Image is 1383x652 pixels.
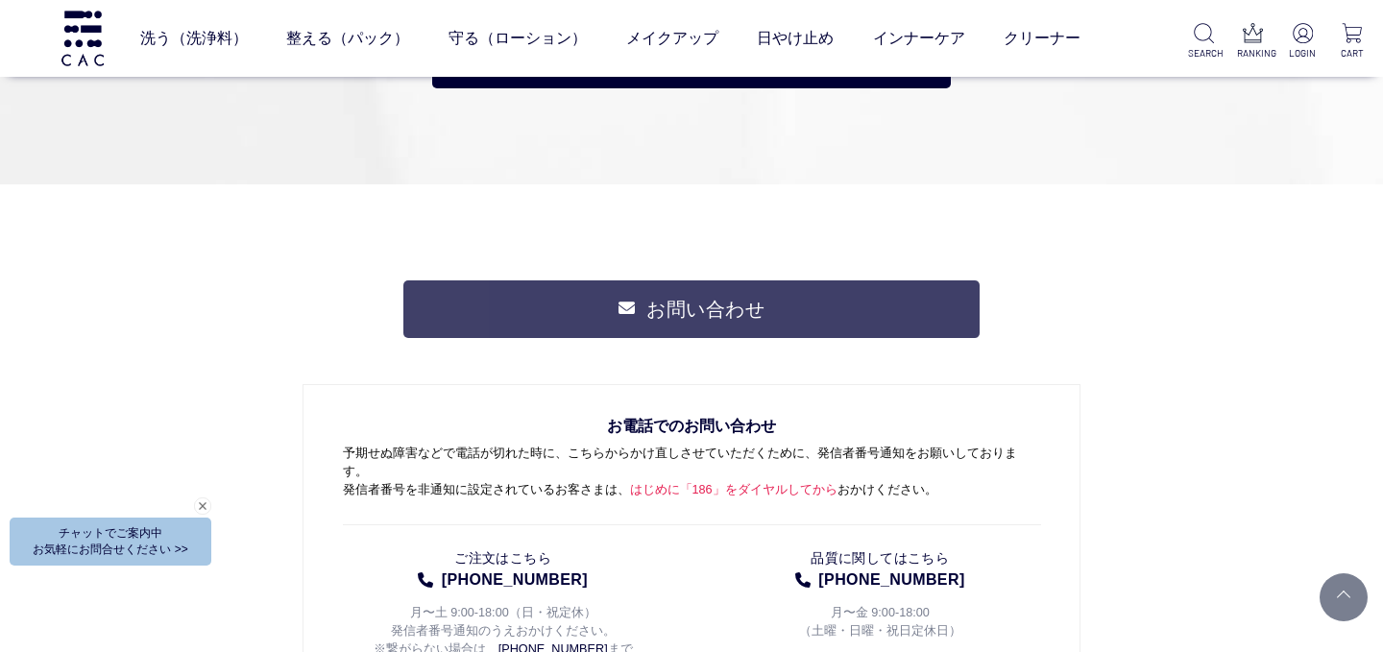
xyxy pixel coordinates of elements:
a: 日やけ止め [757,12,834,65]
a: SEARCH [1188,23,1220,60]
a: 守る（ローション） [449,12,587,65]
a: CART [1336,23,1368,60]
p: CART [1336,46,1368,60]
p: SEARCH [1188,46,1220,60]
a: クリーナー [1004,12,1080,65]
a: インナーケア [873,12,965,65]
a: メイクアップ [626,12,718,65]
p: RANKING [1237,46,1269,60]
img: logo [59,11,107,65]
a: LOGIN [1287,23,1319,60]
span: はじめに「186」をダイヤルしてから [630,483,837,496]
span: お電話でのお問い合わせ [343,414,1041,446]
p: LOGIN [1287,46,1319,60]
a: 洗う（洗浄料） [140,12,248,65]
a: 整える（パック） [286,12,409,65]
a: RANKING [1237,23,1269,60]
a: お問い合わせ [403,280,980,338]
p: 月〜金 9:00-18:00 （土曜・日曜・祝日定休日） [719,592,1040,640]
p: 予期せぬ障害などで電話が切れた時に、こちらからかけ直しさせていただくために、発信者番号通知をお願いしております。 発信者番号を非通知に設定されているお客さまは、 おかけください。 [343,414,1041,525]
